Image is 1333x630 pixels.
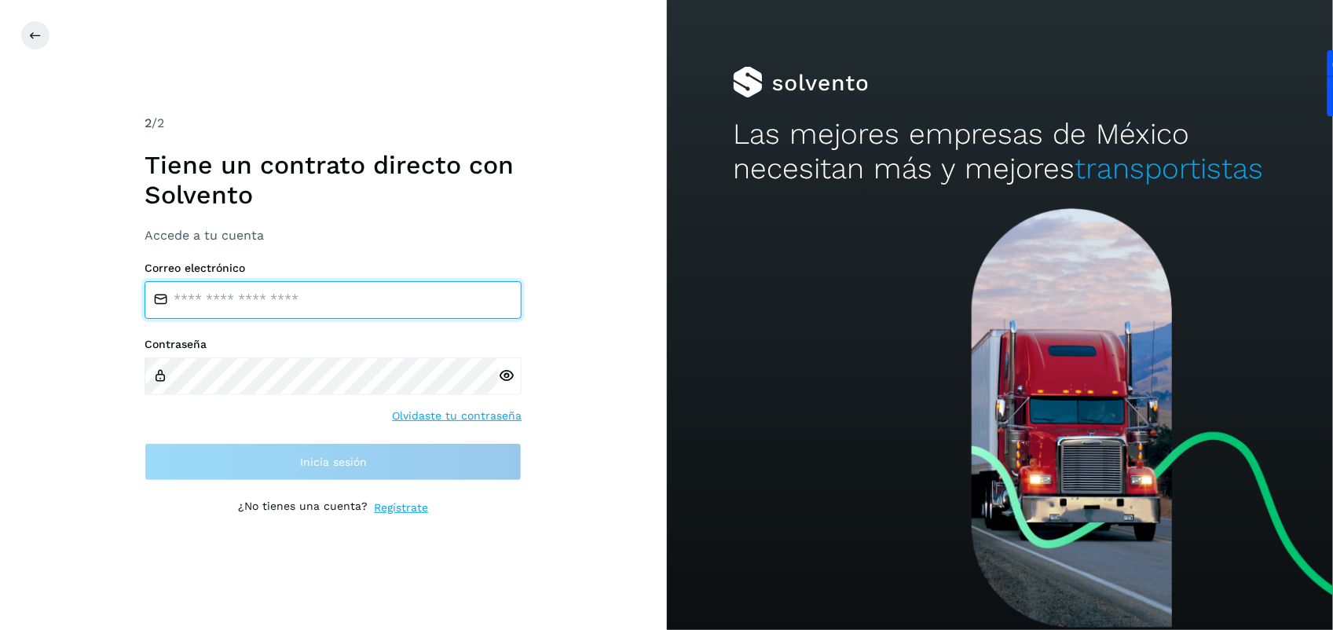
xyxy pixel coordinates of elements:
span: transportistas [1075,152,1263,185]
label: Correo electrónico [145,262,522,275]
p: ¿No tienes una cuenta? [238,500,368,516]
h1: Tiene un contrato directo con Solvento [145,150,522,211]
div: /2 [145,114,522,133]
span: Inicia sesión [300,456,367,467]
button: Inicia sesión [145,443,522,481]
span: 2 [145,115,152,130]
a: Olvidaste tu contraseña [392,408,522,424]
h2: Las mejores empresas de México necesitan más y mejores [733,117,1266,187]
h3: Accede a tu cuenta [145,228,522,243]
a: Regístrate [374,500,428,516]
label: Contraseña [145,338,522,351]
